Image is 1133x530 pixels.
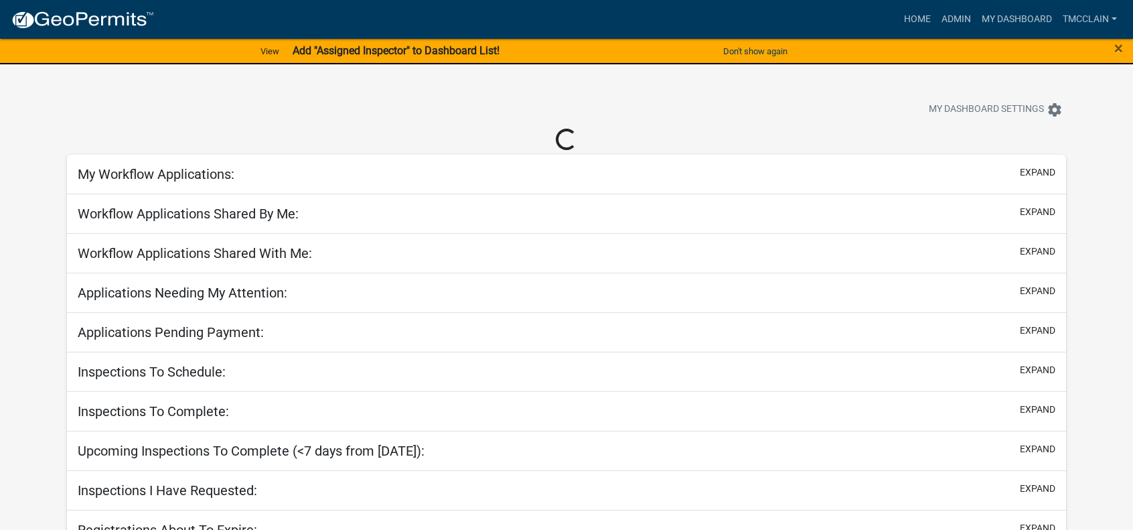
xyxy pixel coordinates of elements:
[1020,363,1055,377] button: expand
[1020,482,1055,496] button: expand
[78,285,287,301] h5: Applications Needing My Attention:
[78,245,312,261] h5: Workflow Applications Shared With Me:
[293,44,500,57] strong: Add "Assigned Inspector" to Dashboard List!
[1020,403,1055,417] button: expand
[1114,40,1123,56] button: Close
[78,364,226,380] h5: Inspections To Schedule:
[78,206,299,222] h5: Workflow Applications Shared By Me:
[718,40,793,62] button: Don't show again
[78,166,234,182] h5: My Workflow Applications:
[976,7,1057,32] a: My Dashboard
[78,443,425,459] h5: Upcoming Inspections To Complete (<7 days from [DATE]):
[1020,324,1055,338] button: expand
[1020,284,1055,298] button: expand
[1020,165,1055,180] button: expand
[1114,39,1123,58] span: ×
[936,7,976,32] a: Admin
[929,102,1044,118] span: My Dashboard Settings
[1020,442,1055,456] button: expand
[1020,205,1055,219] button: expand
[255,40,285,62] a: View
[918,96,1073,123] button: My Dashboard Settingssettings
[78,482,257,499] h5: Inspections I Have Requested:
[1020,245,1055,259] button: expand
[1047,102,1063,118] i: settings
[1057,7,1122,32] a: tmcclain
[78,403,229,419] h5: Inspections To Complete:
[899,7,936,32] a: Home
[78,324,264,340] h5: Applications Pending Payment:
